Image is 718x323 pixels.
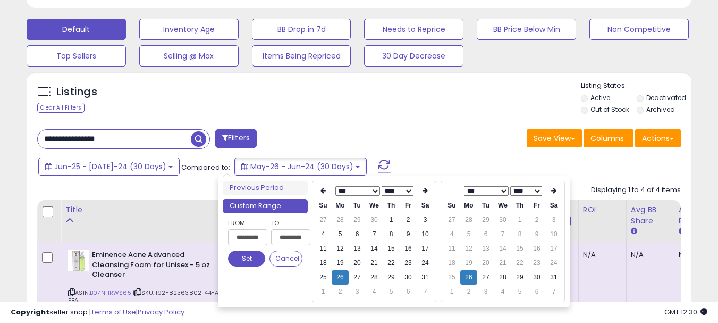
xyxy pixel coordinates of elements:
[528,270,545,285] td: 30
[590,105,629,114] label: Out of Stock
[91,307,136,317] a: Terms of Use
[511,204,574,227] div: Profit [PERSON_NAME]
[494,213,511,227] td: 30
[679,250,714,260] div: N/A
[65,204,231,216] div: Title
[383,285,400,299] td: 5
[139,19,239,40] button: Inventory Age
[583,204,622,216] div: ROI
[494,198,511,213] th: We
[443,242,460,256] td: 11
[332,198,349,213] th: Mo
[590,93,610,102] label: Active
[54,161,166,172] span: Jun-25 - [DATE]-24 (30 Days)
[315,285,332,299] td: 1
[349,227,366,242] td: 6
[511,227,528,242] td: 8
[223,181,308,195] li: Previous Period
[443,198,460,213] th: Su
[477,198,494,213] th: Tu
[228,218,265,228] label: From
[400,227,417,242] td: 9
[315,242,332,256] td: 11
[494,285,511,299] td: 4
[477,19,576,40] button: BB Price Below Min
[460,270,477,285] td: 26
[252,45,351,67] button: Items Being Repriced
[68,288,224,304] span: | SKU: 192-823638021144-A1-FBA
[443,227,460,242] td: 4
[511,198,528,213] th: Th
[631,227,637,236] small: Avg BB Share.
[545,285,562,299] td: 7
[400,213,417,227] td: 2
[528,242,545,256] td: 16
[271,218,302,228] label: To
[400,270,417,285] td: 30
[460,285,477,299] td: 2
[528,198,545,213] th: Fr
[383,227,400,242] td: 8
[545,227,562,242] td: 10
[417,256,434,270] td: 24
[400,198,417,213] th: Fr
[477,270,494,285] td: 27
[545,213,562,227] td: 3
[315,213,332,227] td: 27
[332,242,349,256] td: 12
[494,227,511,242] td: 7
[443,213,460,227] td: 27
[37,103,85,113] div: Clear All Filters
[27,45,126,67] button: Top Sellers
[349,270,366,285] td: 27
[383,198,400,213] th: Th
[349,256,366,270] td: 20
[635,129,681,147] button: Actions
[332,213,349,227] td: 28
[332,285,349,299] td: 2
[349,242,366,256] td: 13
[269,251,302,267] button: Cancel
[417,227,434,242] td: 10
[545,256,562,270] td: 24
[443,285,460,299] td: 1
[581,81,691,91] p: Listing States:
[477,213,494,227] td: 29
[400,256,417,270] td: 23
[139,45,239,67] button: Selling @ Max
[366,242,383,256] td: 14
[528,227,545,242] td: 9
[364,45,463,67] button: 30 Day Decrease
[511,256,528,270] td: 22
[494,256,511,270] td: 21
[511,213,528,227] td: 1
[477,242,494,256] td: 13
[315,227,332,242] td: 4
[443,270,460,285] td: 25
[631,250,666,260] div: N/A
[417,270,434,285] td: 31
[511,285,528,299] td: 5
[460,213,477,227] td: 28
[332,256,349,270] td: 19
[400,285,417,299] td: 6
[545,198,562,213] th: Sa
[460,256,477,270] td: 19
[417,285,434,299] td: 7
[631,204,670,227] div: Avg BB Share
[366,198,383,213] th: We
[383,256,400,270] td: 22
[315,198,332,213] th: Su
[646,93,686,102] label: Deactivated
[477,285,494,299] td: 3
[349,213,366,227] td: 29
[11,307,49,317] strong: Copyright
[511,242,528,256] td: 15
[545,270,562,285] td: 31
[349,198,366,213] th: Tu
[68,250,89,271] img: 418xEPhE8pL._SL40_.jpg
[460,198,477,213] th: Mo
[545,242,562,256] td: 17
[366,213,383,227] td: 30
[511,270,528,285] td: 29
